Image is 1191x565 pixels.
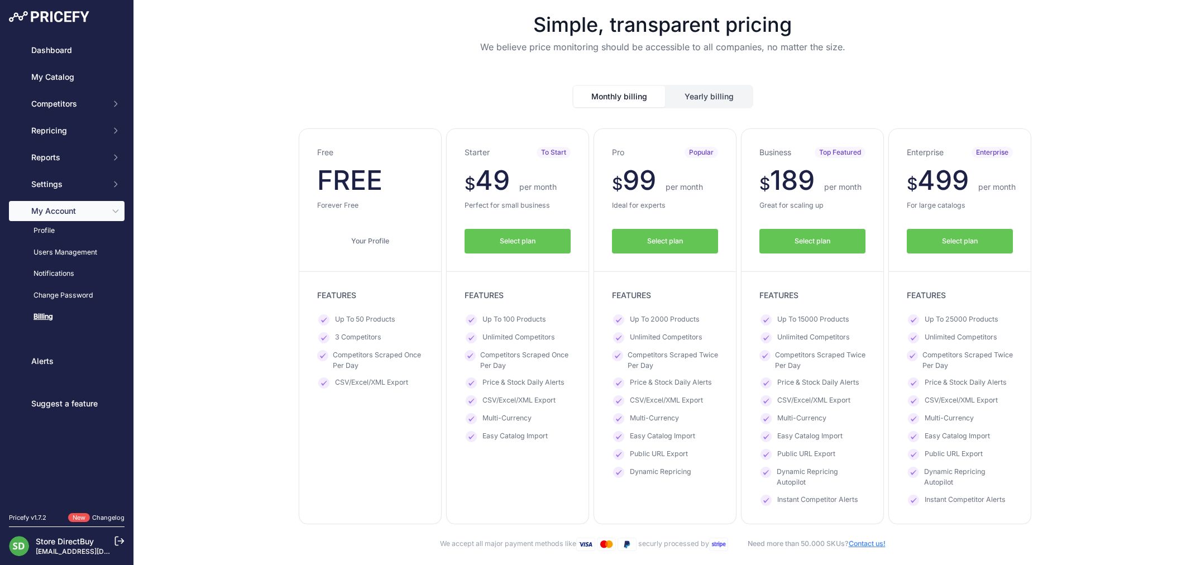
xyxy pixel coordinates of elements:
[482,431,548,442] span: Easy Catalog Import
[759,290,865,301] p: FEATURES
[317,164,382,197] span: FREE
[777,377,859,389] span: Price & Stock Daily Alerts
[925,413,974,424] span: Multi-Currency
[31,205,104,217] span: My Account
[770,164,815,197] span: 189
[978,182,1016,191] span: per month
[925,332,997,343] span: Unlimited Competitors
[482,413,532,424] span: Multi-Currency
[143,13,1182,36] h1: Simple, transparent pricing
[907,174,917,194] span: $
[612,290,718,301] p: FEATURES
[759,174,770,194] span: $
[925,431,990,442] span: Easy Catalog Import
[824,182,862,191] span: per month
[612,147,624,158] h3: Pro
[143,40,1182,54] p: We believe price monitoring should be accessible to all companies, no matter the size.
[638,539,730,548] span: securly processed by
[9,394,125,414] a: Suggest a feature
[9,121,125,141] button: Repricing
[777,495,858,506] span: Instant Competitor Alerts
[573,86,665,107] button: Monthly billing
[630,314,700,325] span: Up To 2000 Products
[335,377,408,389] span: CSV/Excel/XML Export
[465,200,571,211] p: Perfect for small business
[972,147,1013,158] span: Enterprise
[630,467,691,478] span: Dynamic Repricing
[907,229,1013,254] button: Select plan
[68,513,90,523] span: New
[815,147,865,158] span: Top Featured
[152,538,1173,551] div: We accept all major payment methods like
[537,147,571,158] span: To Start
[777,332,850,343] span: Unlimited Competitors
[9,264,125,284] a: Notifications
[925,314,998,325] span: Up To 25000 Products
[612,229,718,254] button: Select plan
[630,449,688,460] span: Public URL Export
[465,174,475,194] span: $
[31,125,104,136] span: Repricing
[630,431,695,442] span: Easy Catalog Import
[335,332,381,343] span: 3 Competitors
[777,413,826,424] span: Multi-Currency
[9,40,125,500] nav: Sidebar
[9,286,125,305] a: Change Password
[777,395,850,406] span: CSV/Excel/XML Export
[500,236,535,247] span: Select plan
[465,229,571,254] button: Select plan
[317,229,423,254] a: Your Profile
[92,514,125,521] a: Changelog
[630,413,679,424] span: Multi-Currency
[925,495,1006,506] span: Instant Competitor Alerts
[317,147,333,158] h3: Free
[36,537,94,546] a: Store DirectBuy
[9,94,125,114] button: Competitors
[666,86,752,107] button: Yearly billing
[666,182,703,191] span: per month
[685,147,718,158] span: Popular
[777,449,835,460] span: Public URL Export
[924,467,1013,487] span: Dynamic Repricing Autopilot
[925,377,1007,389] span: Price & Stock Daily Alerts
[922,350,1013,371] span: Competitors Scraped Twice Per Day
[628,350,718,371] span: Competitors Scraped Twice Per Day
[317,200,423,211] p: Forever Free
[482,314,546,325] span: Up To 100 Products
[759,200,865,211] p: Great for scaling up
[480,350,571,371] span: Competitors Scraped Once Per Day
[9,40,125,60] a: Dashboard
[519,182,557,191] span: per month
[9,174,125,194] button: Settings
[623,164,656,197] span: 99
[925,395,998,406] span: CSV/Excel/XML Export
[9,147,125,167] button: Reports
[907,200,1013,211] p: For large catalogs
[465,290,571,301] p: FEATURES
[647,236,683,247] span: Select plan
[482,377,565,389] span: Price & Stock Daily Alerts
[9,221,125,241] a: Profile
[630,377,712,389] span: Price & Stock Daily Alerts
[795,236,830,247] span: Select plan
[31,152,104,163] span: Reports
[482,395,556,406] span: CSV/Excel/XML Export
[777,467,865,487] span: Dynamic Repricing Autopilot
[31,98,104,109] span: Competitors
[777,314,849,325] span: Up To 15000 Products
[907,290,1013,301] p: FEATURES
[612,200,718,211] p: Ideal for experts
[482,332,555,343] span: Unlimited Competitors
[777,431,843,442] span: Easy Catalog Import
[9,307,125,327] a: Billing
[475,164,510,197] span: 49
[333,350,423,371] span: Competitors Scraped Once Per Day
[36,547,152,556] a: [EMAIL_ADDRESS][DOMAIN_NAME]
[9,11,89,22] img: Pricefy Logo
[465,147,490,158] h3: Starter
[31,179,104,190] span: Settings
[9,243,125,262] a: Users Management
[849,539,886,548] a: Contact us!
[335,314,395,325] span: Up To 50 Products
[630,332,702,343] span: Unlimited Competitors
